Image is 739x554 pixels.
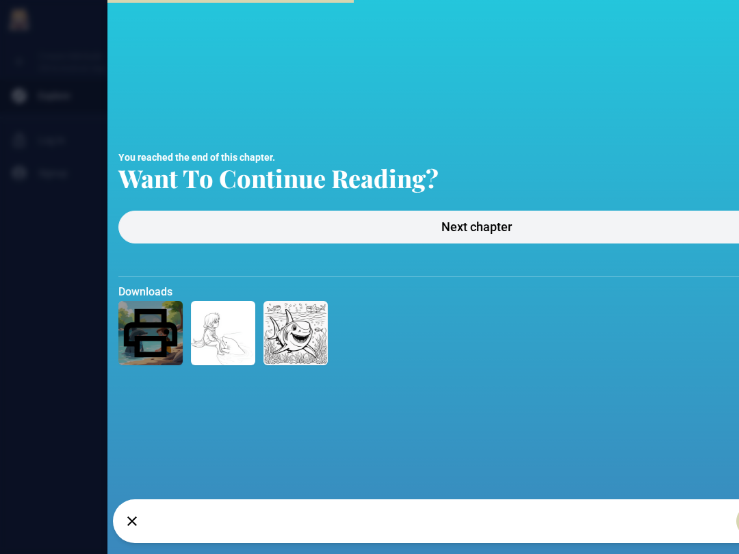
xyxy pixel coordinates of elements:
[118,285,172,298] h6: Downloads
[442,217,513,237] span: Next chapter
[263,301,328,365] img: shark.png
[191,301,255,365] img: drawing-600.png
